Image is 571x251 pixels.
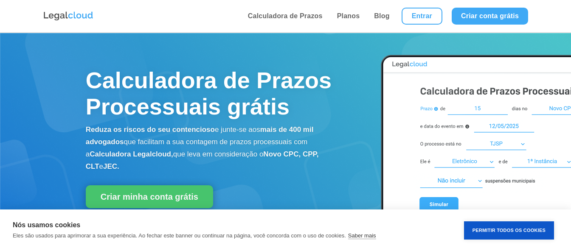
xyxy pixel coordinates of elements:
[86,124,343,173] p: e junte-se aos que facilitam a sua contagem de prazos processuais com a que leva em consideração o e
[86,126,314,146] b: mais de 400 mil advogados
[90,150,173,158] b: Calculadora Legalcloud,
[86,126,215,134] b: Reduza os riscos do seu contencioso
[13,232,346,239] p: Eles são usados para aprimorar a sua experiência. Ao fechar este banner ou continuar na página, v...
[43,11,94,22] img: Logo da Legalcloud
[464,221,554,240] button: Permitir Todos os Cookies
[86,185,213,208] a: Criar minha conta grátis
[452,8,528,25] a: Criar conta grátis
[86,67,332,119] span: Calculadora de Prazos Processuais grátis
[13,221,80,229] strong: Nós usamos cookies
[103,162,119,170] b: JEC.
[402,8,442,25] a: Entrar
[348,232,376,239] a: Saber mais
[86,150,319,170] b: Novo CPC, CPP, CLT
